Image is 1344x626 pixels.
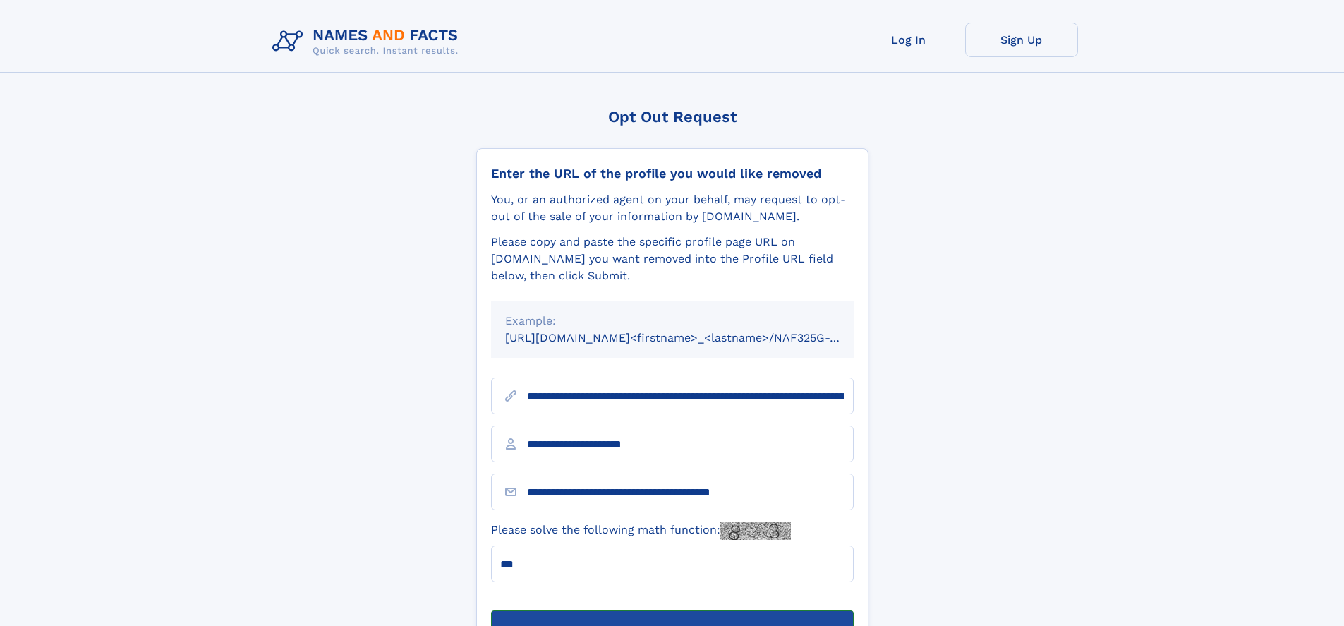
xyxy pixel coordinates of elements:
[491,166,854,181] div: Enter the URL of the profile you would like removed
[267,23,470,61] img: Logo Names and Facts
[852,23,965,57] a: Log In
[965,23,1078,57] a: Sign Up
[491,234,854,284] div: Please copy and paste the specific profile page URL on [DOMAIN_NAME] you want removed into the Pr...
[505,313,840,330] div: Example:
[491,522,791,540] label: Please solve the following math function:
[491,191,854,225] div: You, or an authorized agent on your behalf, may request to opt-out of the sale of your informatio...
[505,331,880,344] small: [URL][DOMAIN_NAME]<firstname>_<lastname>/NAF325G-xxxxxxxx
[476,108,868,126] div: Opt Out Request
